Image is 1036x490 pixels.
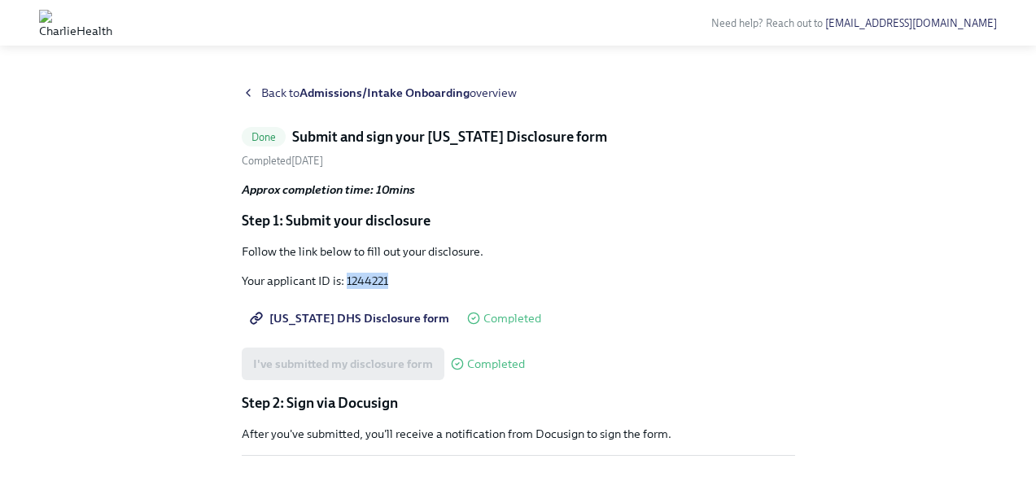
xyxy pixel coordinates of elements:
img: CharlieHealth [39,10,112,36]
span: Completed [467,358,525,370]
span: Back to overview [261,85,517,101]
span: Wednesday, August 27th 2025, 6:56 pm [242,155,323,167]
p: Step 2: Sign via Docusign [242,393,795,413]
strong: Admissions/Intake Onboarding [299,85,470,100]
p: Your applicant ID is: 1244221 [242,273,795,289]
h5: Submit and sign your [US_STATE] Disclosure form [292,127,607,147]
span: Need help? Reach out to [711,17,997,29]
strong: Approx completion time: 10mins [242,182,415,197]
p: Follow the link below to fill out your disclosure. [242,243,795,260]
a: [US_STATE] DHS Disclosure form [242,302,461,335]
a: [EMAIL_ADDRESS][DOMAIN_NAME] [825,17,997,29]
a: Back toAdmissions/Intake Onboardingoverview [242,85,795,101]
p: After you've submitted, you'll receive a notification from Docusign to sign the form. [242,426,795,442]
span: Done [242,131,286,143]
p: Step 1: Submit your disclosure [242,211,795,230]
span: Completed [483,313,541,325]
span: [US_STATE] DHS Disclosure form [253,310,449,326]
